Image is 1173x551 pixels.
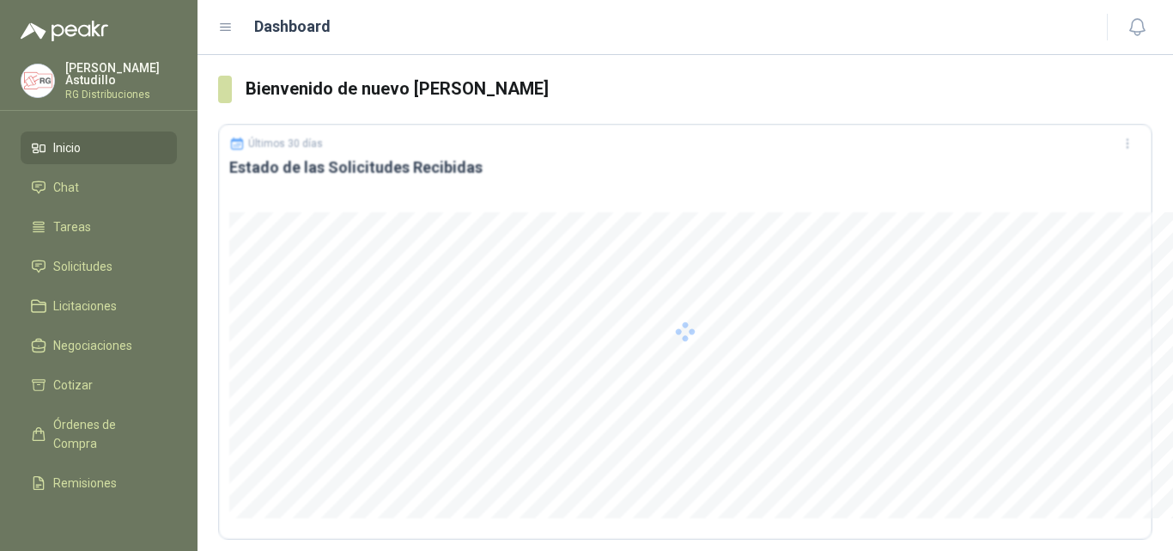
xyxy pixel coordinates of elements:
[53,336,132,355] span: Negociaciones
[21,369,177,401] a: Cotizar
[21,467,177,499] a: Remisiones
[21,408,177,460] a: Órdenes de Compra
[21,132,177,164] a: Inicio
[65,62,177,86] p: [PERSON_NAME] Astudillo
[21,211,177,243] a: Tareas
[53,376,93,395] span: Cotizar
[53,178,79,197] span: Chat
[21,290,177,322] a: Licitaciones
[21,21,108,41] img: Logo peakr
[53,257,112,276] span: Solicitudes
[65,89,177,100] p: RG Distribuciones
[53,138,81,157] span: Inicio
[246,76,1152,102] h3: Bienvenido de nuevo [PERSON_NAME]
[53,217,91,236] span: Tareas
[254,15,331,39] h1: Dashboard
[53,415,161,453] span: Órdenes de Compra
[53,297,117,315] span: Licitaciones
[21,250,177,283] a: Solicitudes
[21,506,177,539] a: Configuración
[21,329,177,362] a: Negociaciones
[53,474,117,493] span: Remisiones
[21,171,177,204] a: Chat
[21,64,54,97] img: Company Logo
